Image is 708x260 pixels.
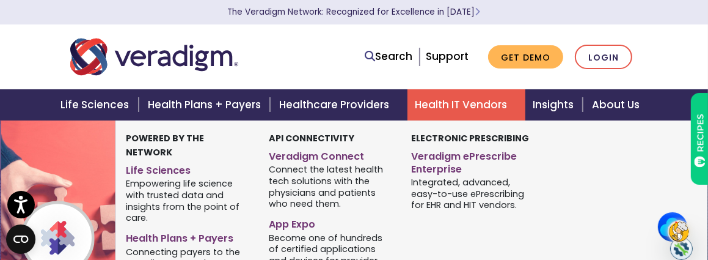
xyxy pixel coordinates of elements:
[585,89,654,121] a: About Us
[525,89,585,121] a: Insights
[126,132,204,158] strong: Powered by the Network
[411,132,529,144] strong: Electronic Prescribing
[126,177,250,224] span: Empowering life science with trusted data and insights from the point of care.
[269,214,393,231] a: App Expo
[269,132,354,144] strong: API Connectivity
[272,89,407,121] a: Healthcare Providers
[488,45,563,69] a: Get Demo
[269,163,393,210] span: Connect the latest health tech solutions with the physicians and patients who need them.
[126,228,250,245] a: Health Plans + Payers
[141,89,272,121] a: Health Plans + Payers
[228,6,481,18] a: The Veradigm Network: Recognized for Excellence in [DATE]Learn More
[70,37,238,77] img: Veradigm logo
[126,160,250,177] a: Life Sciences
[269,146,393,163] a: Veradigm Connect
[411,146,535,176] a: Veradigm ePrescribe Enterprise
[475,6,481,18] span: Learn More
[54,89,141,121] a: Life Sciences
[426,49,469,64] a: Support
[407,89,525,121] a: Health IT Vendors
[575,45,632,70] a: Login
[365,48,413,65] a: Search
[411,176,535,211] span: Integrated, advanced, easy-to-use ePrescribing for EHR and HIT vendors.
[6,225,35,254] button: Open CMP widget
[474,173,693,245] iframe: Drift Chat Widget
